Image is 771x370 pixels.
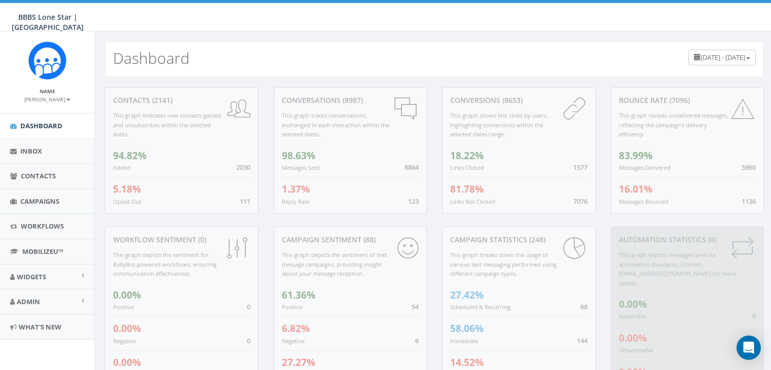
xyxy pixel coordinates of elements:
[619,164,671,171] small: Messages Delivered
[701,53,745,62] span: [DATE] - [DATE]
[450,235,588,245] div: Campaign Statistics
[113,50,190,66] h2: Dashboard
[450,322,484,335] span: 58.06%
[450,95,588,105] div: conversions
[361,235,376,244] span: (88)
[113,95,250,105] div: contacts
[742,197,756,206] span: 1136
[450,356,484,369] span: 14.52%
[247,336,250,345] span: 0
[282,164,320,171] small: Messages Sent
[113,337,136,345] small: Negative
[28,42,66,80] img: Rally_Corp_Icon.png
[619,235,756,245] div: Automation Statistics
[282,337,305,345] small: Negative
[619,346,653,354] small: Unsuccessful
[40,88,55,95] small: Name
[450,251,557,277] small: This graph breaks down the usage of various text messaging performed using different campaign types.
[113,235,250,245] div: Workflow Sentiment
[573,197,588,206] span: 7076
[619,182,652,196] span: 16.01%
[22,247,63,256] span: MobilizeU™
[619,198,669,205] small: Messages Bounced
[282,198,310,205] small: Reply Rate
[500,95,523,105] span: (8653)
[113,164,130,171] small: Added
[668,95,690,105] span: (7096)
[619,149,652,162] span: 83.99%
[113,303,134,311] small: Positive
[573,163,588,172] span: 1577
[236,163,250,172] span: 2030
[282,303,303,311] small: Positive
[113,149,146,162] span: 94.82%
[450,149,484,162] span: 18.22%
[415,336,419,345] span: 6
[619,331,647,345] span: 0.00%
[113,112,221,138] small: This graph indicates new contacts gained and unsubscribes within the selected dates.
[742,163,756,172] span: 5960
[282,95,419,105] div: conversations
[282,356,315,369] span: 27.27%
[150,95,172,105] span: (2141)
[412,302,419,311] span: 54
[24,94,70,103] a: [PERSON_NAME]
[113,356,141,369] span: 0.00%
[24,96,70,103] small: [PERSON_NAME]
[282,251,387,277] small: This graph depicts the sentiment of text message campaigns, providing insight about your message ...
[21,221,64,231] span: Workflows
[17,272,46,281] span: Widgets
[619,298,647,311] span: 0.00%
[619,95,756,105] div: Bounce Rate
[113,288,141,302] span: 0.00%
[19,322,61,331] span: What's New
[282,322,310,335] span: 6.82%
[450,198,495,205] small: Links Not Clicked
[706,235,716,244] span: (0)
[619,312,646,320] small: Successful
[17,297,40,306] span: Admin
[113,182,141,196] span: 5.18%
[20,146,42,156] span: Inbox
[247,302,250,311] span: 0
[752,311,756,320] span: 0
[21,171,56,180] span: Contacts
[450,164,484,171] small: Links Clicked
[405,163,419,172] span: 8864
[527,235,545,244] span: (248)
[408,197,419,206] span: 123
[282,288,315,302] span: 61.36%
[20,197,59,206] span: Campaigns
[619,112,728,138] small: This graph reveals undelivered messages, reflecting the campaign's delivery efficiency.
[20,121,62,130] span: Dashboard
[282,235,419,245] div: Campaign Sentiment
[450,288,484,302] span: 27.42%
[113,322,141,335] span: 0.00%
[450,337,478,345] small: Immediate
[282,112,389,138] small: This graph tracks conversations, exchanged in each interaction within the selected dates.
[450,112,548,138] small: This graph shows link clicks by users, highlighting conversions within the selected dates range.
[737,336,761,360] div: Open Intercom Messenger
[12,12,84,32] span: BBBS Lone Star | [GEOGRAPHIC_DATA]
[113,198,141,205] small: Opted Out
[282,149,315,162] span: 98.63%
[196,235,206,244] span: (0)
[580,302,588,311] span: 68
[619,251,737,287] small: This graph depicts messages sent via automation standards. Contact [EMAIL_ADDRESS][DOMAIN_NAME] f...
[577,336,588,345] span: 144
[240,197,250,206] span: 111
[450,182,484,196] span: 81.78%
[450,303,510,311] small: Scheduled & Recurring
[341,95,363,105] span: (8987)
[113,251,216,277] small: This graph depicts the sentiment for RallyBot-powered workflows, ensuring communication effective...
[282,182,310,196] span: 1.37%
